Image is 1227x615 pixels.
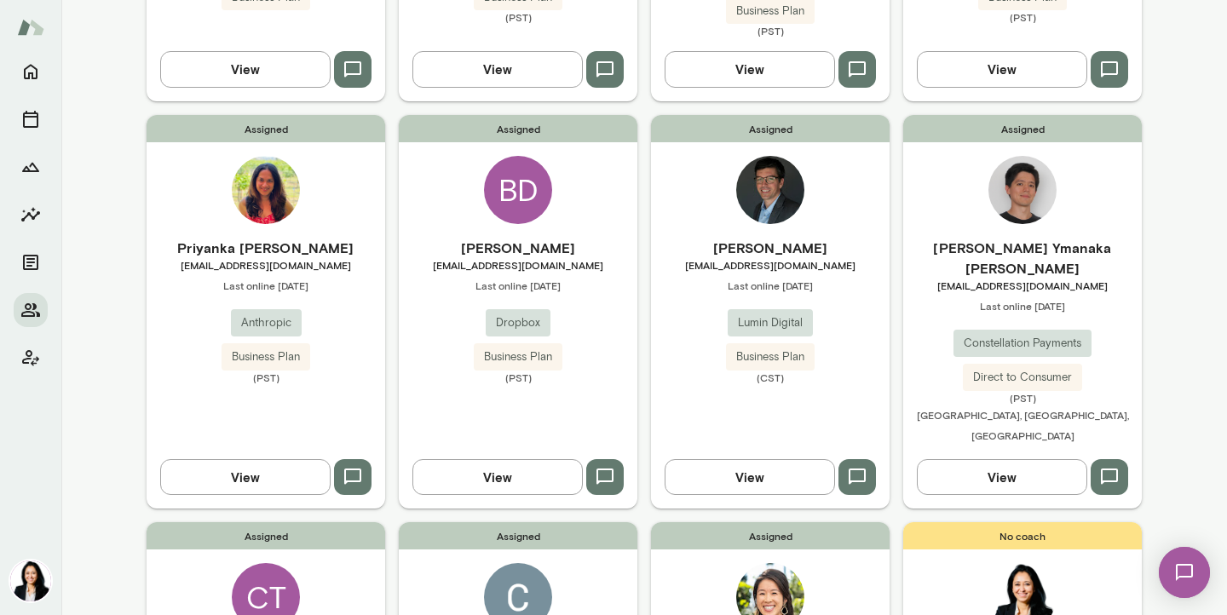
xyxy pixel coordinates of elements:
[10,560,51,601] img: Monica Aggarwal
[651,258,890,272] span: [EMAIL_ADDRESS][DOMAIN_NAME]
[231,314,302,331] span: Anthropic
[399,371,637,384] span: (PST)
[651,371,890,384] span: (CST)
[953,335,1092,352] span: Constellation Payments
[14,150,48,184] button: Growth Plan
[651,238,890,258] h6: [PERSON_NAME]
[160,51,331,87] button: View
[903,115,1142,142] span: Assigned
[160,459,331,495] button: View
[399,522,637,549] span: Assigned
[14,198,48,232] button: Insights
[903,391,1142,405] span: (PST)
[651,24,890,37] span: (PST)
[147,258,385,272] span: [EMAIL_ADDRESS][DOMAIN_NAME]
[903,10,1142,24] span: (PST)
[917,459,1087,495] button: View
[484,156,552,224] div: BD
[412,51,583,87] button: View
[14,341,48,375] button: Client app
[14,293,48,327] button: Members
[917,409,1129,441] span: [GEOGRAPHIC_DATA], [GEOGRAPHIC_DATA], [GEOGRAPHIC_DATA]
[917,51,1087,87] button: View
[147,371,385,384] span: (PST)
[665,459,835,495] button: View
[903,279,1142,292] span: [EMAIL_ADDRESS][DOMAIN_NAME]
[651,279,890,292] span: Last online [DATE]
[399,238,637,258] h6: [PERSON_NAME]
[147,279,385,292] span: Last online [DATE]
[728,314,813,331] span: Lumin Digital
[988,156,1057,224] img: Mateus Ymanaka Barretto
[14,55,48,89] button: Home
[147,522,385,549] span: Assigned
[963,369,1082,386] span: Direct to Consumer
[17,11,44,43] img: Mento
[147,238,385,258] h6: Priyanka [PERSON_NAME]
[232,156,300,224] img: Priyanka Phatak
[412,459,583,495] button: View
[736,156,804,224] img: Brian Clerc
[14,245,48,279] button: Documents
[399,115,637,142] span: Assigned
[651,115,890,142] span: Assigned
[399,258,637,272] span: [EMAIL_ADDRESS][DOMAIN_NAME]
[903,299,1142,313] span: Last online [DATE]
[903,522,1142,549] span: No coach
[726,3,815,20] span: Business Plan
[14,102,48,136] button: Sessions
[222,348,310,365] span: Business Plan
[399,10,637,24] span: (PST)
[665,51,835,87] button: View
[399,279,637,292] span: Last online [DATE]
[903,238,1142,279] h6: [PERSON_NAME] Ymanaka [PERSON_NAME]
[486,314,550,331] span: Dropbox
[474,348,562,365] span: Business Plan
[147,115,385,142] span: Assigned
[651,522,890,549] span: Assigned
[726,348,815,365] span: Business Plan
